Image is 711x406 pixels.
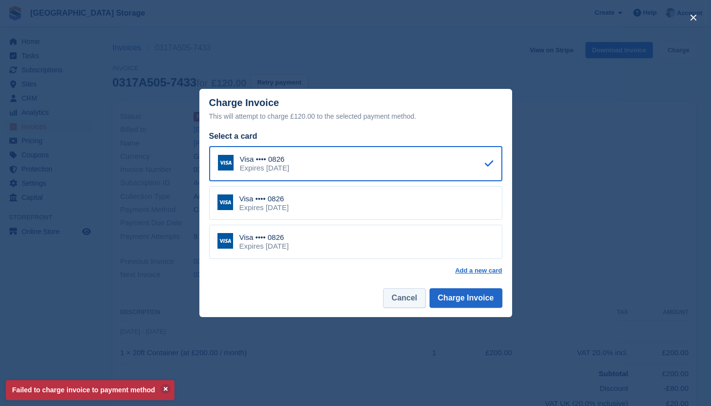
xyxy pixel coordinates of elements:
p: Failed to charge invoice to payment method [6,380,174,400]
button: close [686,10,701,25]
div: Charge Invoice [209,97,502,122]
a: Add a new card [455,267,502,275]
div: Visa •••• 0826 [239,233,289,242]
img: Visa Logo [217,233,233,249]
div: Select a card [209,130,502,142]
img: Visa Logo [217,194,233,210]
button: Cancel [383,288,425,308]
div: This will attempt to charge £120.00 to the selected payment method. [209,110,502,122]
button: Charge Invoice [430,288,502,308]
div: Expires [DATE] [239,242,289,251]
img: Visa Logo [218,155,234,171]
div: Expires [DATE] [240,164,289,172]
div: Expires [DATE] [239,203,289,212]
div: Visa •••• 0826 [239,194,289,203]
div: Visa •••• 0826 [240,155,289,164]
